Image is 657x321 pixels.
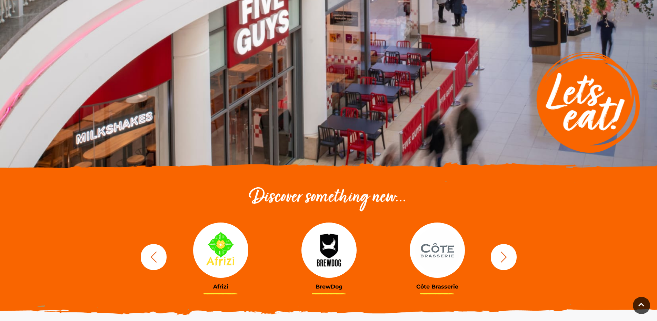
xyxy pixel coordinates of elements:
[280,283,378,290] h3: BrewDog
[172,283,270,290] h3: Afrizi
[172,223,270,290] a: Afrizi
[388,223,486,290] a: Côte Brasserie
[137,187,520,209] h2: Discover something new...
[280,223,378,290] a: BrewDog
[388,283,486,290] h3: Côte Brasserie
